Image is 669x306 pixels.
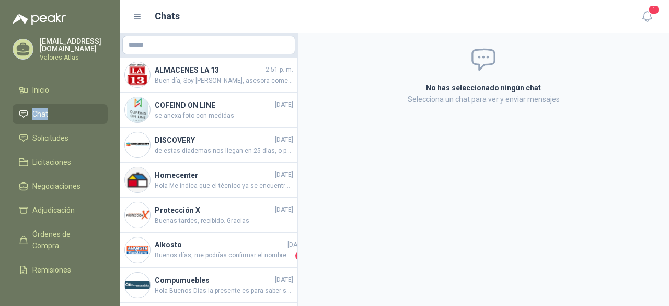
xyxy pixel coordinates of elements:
[266,65,293,75] span: 2:51 p. m.
[13,80,108,100] a: Inicio
[155,275,273,286] h4: Compumuebles
[13,104,108,124] a: Chat
[125,62,150,87] img: Company Logo
[155,181,293,191] span: Hola Me indica que el técnico ya se encuentra afuera
[155,64,263,76] h4: ALMACENES LA 13
[13,224,108,256] a: Órdenes de Compra
[648,5,660,15] span: 1
[125,132,150,157] img: Company Logo
[295,251,306,261] span: 1
[155,169,273,181] h4: Homecenter
[275,135,293,145] span: [DATE]
[155,216,293,226] span: Buenas tardes, recibido. Gracias
[125,167,150,192] img: Company Logo
[310,94,656,105] p: Selecciona un chat para ver y enviar mensajes
[120,128,297,163] a: Company LogoDISCOVERY[DATE]de estas diademas nos llegan en 25 dìas, o para entrega inmediata tene...
[32,108,48,120] span: Chat
[287,240,306,250] span: [DATE]
[32,84,49,96] span: Inicio
[638,7,656,26] button: 1
[155,111,293,121] span: se anexa foto con medidas
[155,251,293,261] span: Buenos días, me podrías confirmar el nombre de la persona que recibe el microondas?, en la guía d...
[275,170,293,180] span: [DATE]
[155,76,293,86] span: Buen día, Soy [PERSON_NAME], asesora comercial [PERSON_NAME] y Cristalería La 13. Le comparto un ...
[13,176,108,196] a: Negociaciones
[275,205,293,215] span: [DATE]
[32,132,68,144] span: Solicitudes
[13,13,66,25] img: Logo peakr
[13,260,108,280] a: Remisiones
[32,180,80,192] span: Negociaciones
[275,100,293,110] span: [DATE]
[120,163,297,198] a: Company LogoHomecenter[DATE]Hola Me indica que el técnico ya se encuentra afuera
[125,97,150,122] img: Company Logo
[13,200,108,220] a: Adjudicación
[32,205,75,216] span: Adjudicación
[13,152,108,172] a: Licitaciones
[120,58,297,93] a: Company LogoALMACENES LA 132:51 p. m.Buen día, Soy [PERSON_NAME], asesora comercial [PERSON_NAME]...
[155,205,273,216] h4: Protección X
[155,239,285,251] h4: Alkosto
[40,54,108,61] p: Valores Atlas
[120,198,297,233] a: Company LogoProtección X[DATE]Buenas tardes, recibido. Gracias
[155,134,273,146] h4: DISCOVERY
[13,128,108,148] a: Solicitudes
[155,286,293,296] span: Hola Buenos Dias la presente es para saber sobre el envio del escritorio decia fecha de entrega 8...
[40,38,108,52] p: [EMAIL_ADDRESS][DOMAIN_NAME]
[310,82,656,94] h2: No has seleccionado ningún chat
[155,99,273,111] h4: COFEIND ON LINE
[155,9,180,24] h1: Chats
[120,268,297,303] a: Company LogoCompumuebles[DATE]Hola Buenos Dias la presente es para saber sobre el envio del escri...
[120,233,297,268] a: Company LogoAlkosto[DATE]Buenos días, me podrías confirmar el nombre de la persona que recibe el ...
[125,202,150,228] img: Company Logo
[32,229,98,252] span: Órdenes de Compra
[32,264,71,276] span: Remisiones
[32,156,71,168] span: Licitaciones
[155,146,293,156] span: de estas diademas nos llegan en 25 dìas, o para entrega inmediata tenemos estas que son las que r...
[125,237,150,263] img: Company Logo
[275,275,293,285] span: [DATE]
[120,93,297,128] a: Company LogoCOFEIND ON LINE[DATE]se anexa foto con medidas
[125,273,150,298] img: Company Logo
